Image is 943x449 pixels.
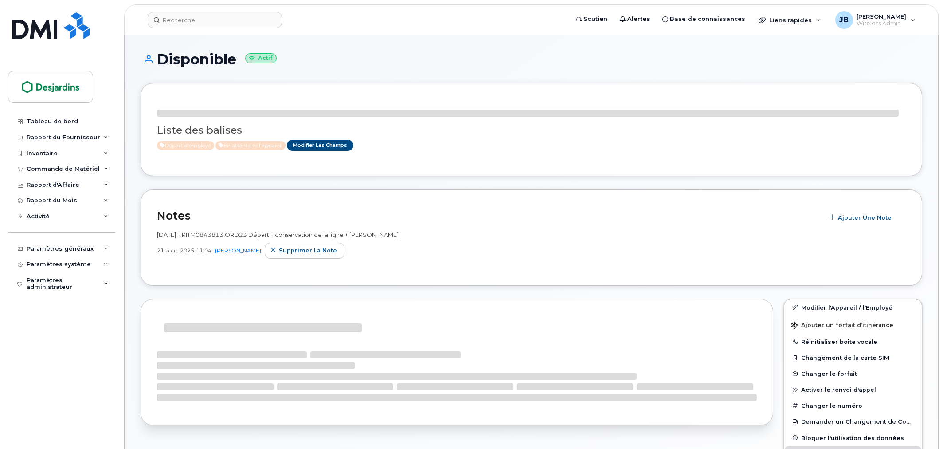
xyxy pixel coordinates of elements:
span: Activer le renvoi d'appel [801,386,876,393]
button: Activer le renvoi d'appel [784,382,922,398]
h2: Notes [157,209,819,222]
h1: Disponible [141,51,922,67]
span: Active [215,141,286,150]
span: Changer le forfait [801,370,857,377]
button: Changer le forfait [784,366,922,382]
a: Modifier l'Appareil / l'Employé [784,299,922,315]
span: Supprimer la note [279,246,337,255]
a: Modifier les Champs [287,140,353,151]
a: [PERSON_NAME] [215,247,261,254]
span: Ajouter un forfait d’itinérance [791,322,893,330]
span: [DATE] + RITM0843813 ORD23 Départ + conservation de la ligne + [PERSON_NAME] [157,231,399,238]
button: Demander un Changement de Compte [784,414,922,429]
button: Ajouter un forfait d’itinérance [784,315,922,334]
button: Supprimer la note [265,243,344,259]
span: Active [157,141,214,150]
button: Ajouter une Note [824,209,899,225]
button: Bloquer l'utilisation des données [784,430,922,446]
button: Réinitialiser boîte vocale [784,334,922,350]
small: Actif [245,53,277,63]
span: Ajouter une Note [838,213,892,222]
button: Changer le numéro [784,398,922,414]
span: 21 août, 2025 [157,247,194,254]
span: 11:04 [196,247,211,254]
h3: Liste des balises [157,125,906,136]
button: Changement de la carte SIM [784,350,922,366]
